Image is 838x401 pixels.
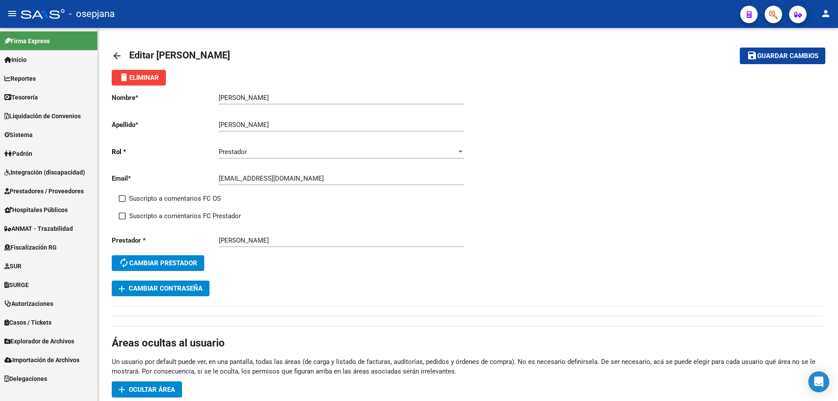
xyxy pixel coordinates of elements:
[4,168,85,177] span: Integración (discapacidad)
[808,371,829,392] div: Open Intercom Messenger
[757,52,818,60] span: Guardar cambios
[4,374,47,384] span: Delegaciones
[119,74,159,82] span: Eliminar
[4,111,81,121] span: Liquidación de Convenios
[112,381,182,398] button: Ocultar área
[821,8,831,19] mat-icon: person
[219,148,247,156] span: Prestador
[119,257,129,268] mat-icon: autorenew
[119,72,129,82] mat-icon: delete
[112,255,204,271] button: Cambiar prestador
[4,74,36,83] span: Reportes
[747,50,757,61] mat-icon: save
[4,355,79,365] span: Importación de Archivos
[117,284,127,294] mat-icon: add
[4,336,74,346] span: Explorador de Archivos
[4,149,32,158] span: Padrón
[4,299,53,308] span: Autorizaciones
[129,386,175,394] span: Ocultar área
[4,36,50,46] span: Firma Express
[4,55,27,65] span: Inicio
[129,193,221,204] span: Suscripto a comentarios FC OS
[112,174,219,183] p: Email
[4,318,52,327] span: Casos / Tickets
[4,280,29,290] span: SURGE
[119,284,203,292] span: Cambiar Contraseña
[112,70,166,86] button: Eliminar
[4,205,68,215] span: Hospitales Públicos
[112,147,219,157] p: Rol *
[740,48,825,64] button: Guardar cambios
[112,281,209,296] button: Cambiar Contraseña
[117,384,127,395] mat-icon: add
[129,50,230,61] span: Editar [PERSON_NAME]
[112,120,219,130] p: Apellido
[119,259,197,267] span: Cambiar prestador
[112,357,824,376] p: Un usuario por default puede ver, en una pantalla, todas las áreas (de carga y listado de factura...
[112,51,122,61] mat-icon: arrow_back
[129,211,241,221] span: Suscripto a comentarios FC Prestador
[112,336,824,350] h1: Áreas ocultas al usuario
[4,130,33,140] span: Sistema
[4,261,21,271] span: SUR
[4,243,57,252] span: Fiscalización RG
[4,224,73,233] span: ANMAT - Trazabilidad
[112,93,219,103] p: Nombre
[4,186,84,196] span: Prestadores / Proveedores
[69,4,115,24] span: - osepjana
[4,93,38,102] span: Tesorería
[112,236,219,245] p: Prestador *
[7,8,17,19] mat-icon: menu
